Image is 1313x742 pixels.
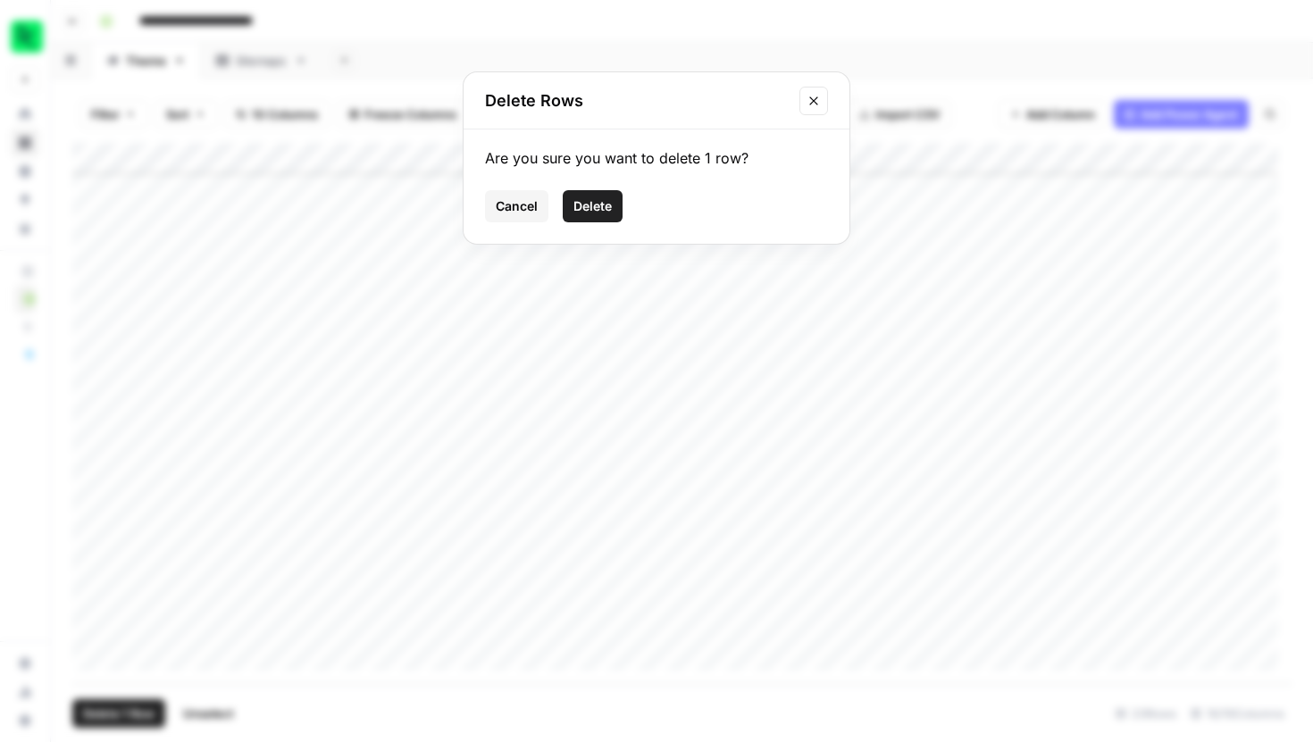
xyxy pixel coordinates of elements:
[573,197,612,215] span: Delete
[485,190,548,222] button: Cancel
[563,190,623,222] button: Delete
[485,147,828,169] div: Are you sure you want to delete 1 row?
[496,197,538,215] span: Cancel
[799,87,828,115] button: Close modal
[485,88,789,113] h2: Delete Rows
